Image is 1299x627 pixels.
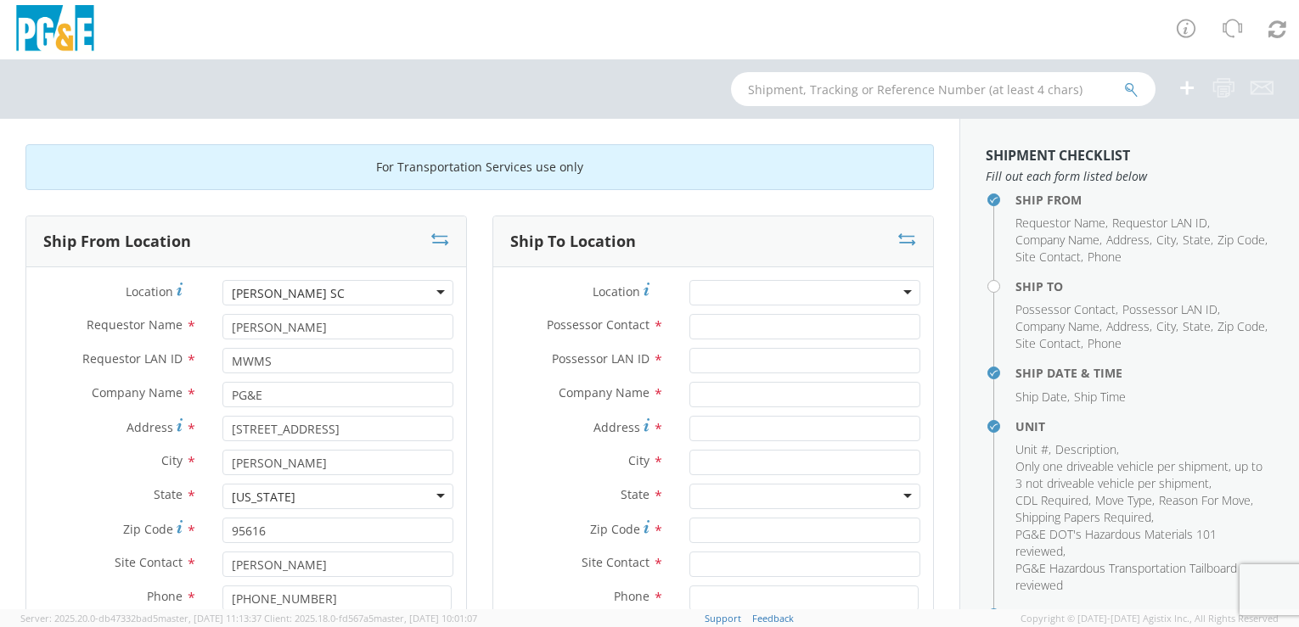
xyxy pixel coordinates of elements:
h3: Ship To Location [510,233,636,250]
span: Ship Date [1015,389,1067,405]
span: Address [127,419,173,435]
span: Company Name [559,384,649,400]
li: , [1015,249,1083,266]
span: Reason For Move [1159,492,1251,508]
span: Location [593,283,640,300]
span: City [1156,318,1176,334]
span: Possessor LAN ID [552,350,649,367]
span: Requestor Name [87,316,183,333]
div: [US_STATE] [232,489,295,506]
span: Zip Code [123,521,173,537]
li: , [1015,335,1083,352]
li: , [1183,232,1213,249]
span: Possessor LAN ID [1122,301,1217,317]
span: Phone [1088,335,1122,351]
li: , [1106,232,1152,249]
li: , [1015,318,1102,335]
h4: Ship Date & Time [1015,367,1274,379]
img: pge-logo-06675f144f4cfa6a6814.png [13,5,98,55]
li: , [1015,389,1070,406]
input: Shipment, Tracking or Reference Number (at least 4 chars) [731,72,1156,106]
span: Client: 2025.18.0-fd567a5 [264,612,477,624]
span: Shipping Papers Required [1015,509,1151,525]
li: , [1015,526,1269,560]
span: master, [DATE] 10:01:07 [374,612,477,624]
span: Move Type [1095,492,1152,508]
span: PG&E Hazardous Transportation Tailboard reviewed [1015,560,1237,593]
span: master, [DATE] 11:13:37 [158,612,261,624]
span: Server: 2025.20.0-db47332bad5 [20,612,261,624]
span: Address [1106,318,1150,334]
span: State [154,486,183,502]
span: Phone [1088,249,1122,265]
li: , [1122,301,1220,318]
span: Site Contact [1015,335,1081,351]
span: Unit # [1015,441,1049,457]
span: State [1183,232,1211,248]
span: Zip Code [1217,232,1265,248]
h4: Unit [1015,420,1274,433]
span: City [628,452,649,468]
span: Phone [614,588,649,604]
span: Address [593,419,640,435]
div: [PERSON_NAME] SC [232,285,345,302]
span: Site Contact [582,554,649,570]
li: , [1156,318,1178,335]
li: , [1106,318,1152,335]
li: , [1159,492,1253,509]
span: City [161,452,183,468]
li: , [1156,232,1178,249]
span: PG&E DOT's Hazardous Materials 101 reviewed [1015,526,1217,559]
span: Company Name [1015,318,1099,334]
li: , [1015,215,1108,232]
li: , [1015,458,1269,492]
span: State [621,486,649,502]
li: , [1112,215,1210,232]
span: Description [1055,441,1116,457]
span: Site Contact [115,554,183,570]
a: Feedback [752,612,794,624]
li: , [1217,318,1268,335]
span: Zip Code [1217,318,1265,334]
span: State [1183,318,1211,334]
span: Site Contact [1015,249,1081,265]
span: Fill out each form listed below [986,168,1274,185]
span: CDL Required [1015,492,1088,508]
span: Possessor Contact [1015,301,1116,317]
span: Address [1106,232,1150,248]
span: Possessor Contact [547,316,649,333]
h4: Ship From [1015,193,1274,206]
span: Requestor LAN ID [82,350,183,367]
span: City [1156,232,1176,248]
a: Support [705,612,741,624]
div: For Transportation Services use only [25,144,934,190]
h4: Ship To [1015,280,1274,293]
span: Phone [147,588,183,604]
span: Ship Time [1074,389,1126,405]
span: Requestor Name [1015,215,1105,231]
span: Copyright © [DATE]-[DATE] Agistix Inc., All Rights Reserved [1021,612,1279,625]
li: , [1183,318,1213,335]
li: , [1095,492,1155,509]
span: Zip Code [590,521,640,537]
span: Location [126,283,173,300]
span: Company Name [1015,232,1099,248]
span: Company Name [92,384,183,400]
li: , [1217,232,1268,249]
span: Only one driveable vehicle per shipment, up to 3 not driveable vehicle per shipment [1015,458,1262,491]
h3: Ship From Location [43,233,191,250]
span: Requestor LAN ID [1112,215,1207,231]
li: , [1015,301,1118,318]
li: , [1015,441,1051,458]
li: , [1015,509,1154,526]
li: , [1015,232,1102,249]
li: , [1055,441,1119,458]
strong: Shipment Checklist [986,146,1130,165]
li: , [1015,492,1091,509]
